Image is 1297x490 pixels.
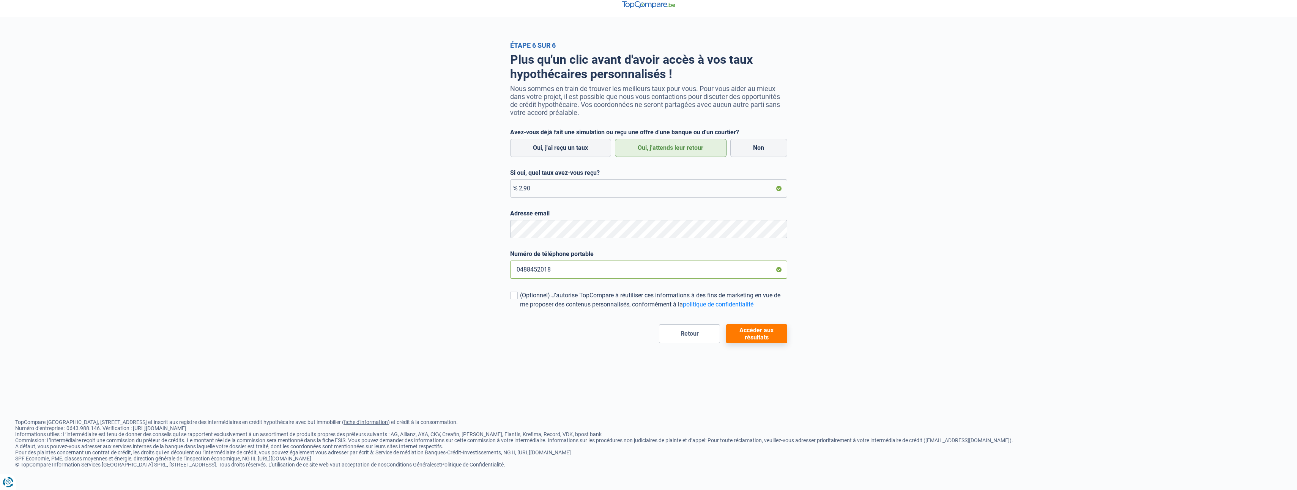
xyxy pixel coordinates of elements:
span: % [513,185,518,192]
h1: Plus qu'un clic avant d'avoir accès à vos taux hypothécaires personnalisés ! [510,52,787,82]
a: Conditions Générales [386,462,437,468]
div: (Optionnel) J'autorise TopCompare à réutiliser ces informations à des fins de marketing en vue de... [520,291,787,309]
a: politique de confidentialité [683,301,753,308]
button: Retour [659,324,720,343]
label: Oui, j'ai reçu un taux [510,139,611,157]
label: Non [730,139,787,157]
p: Nous sommes en train de trouver les meilleurs taux pour vous. Pour vous aider au mieux dans votre... [510,85,787,116]
button: Accéder aux résultats [726,324,787,343]
a: fiche d'information [344,419,388,425]
label: Oui, j'attends leur retour [615,139,727,157]
img: TopCompare Logo [622,1,675,9]
label: Avez-vous déjà fait une simulation ou reçu une offre d'une banque ou d'un courtier? [510,129,787,136]
label: Adresse email [510,210,787,217]
label: Numéro de téléphone portable [510,250,787,258]
a: Politique de Confidentialité [441,462,504,468]
label: Si oui, quel taux avez-vous reçu? [510,169,787,176]
div: Étape 6 sur 6 [510,41,787,49]
input: 0401020304 [510,261,787,279]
